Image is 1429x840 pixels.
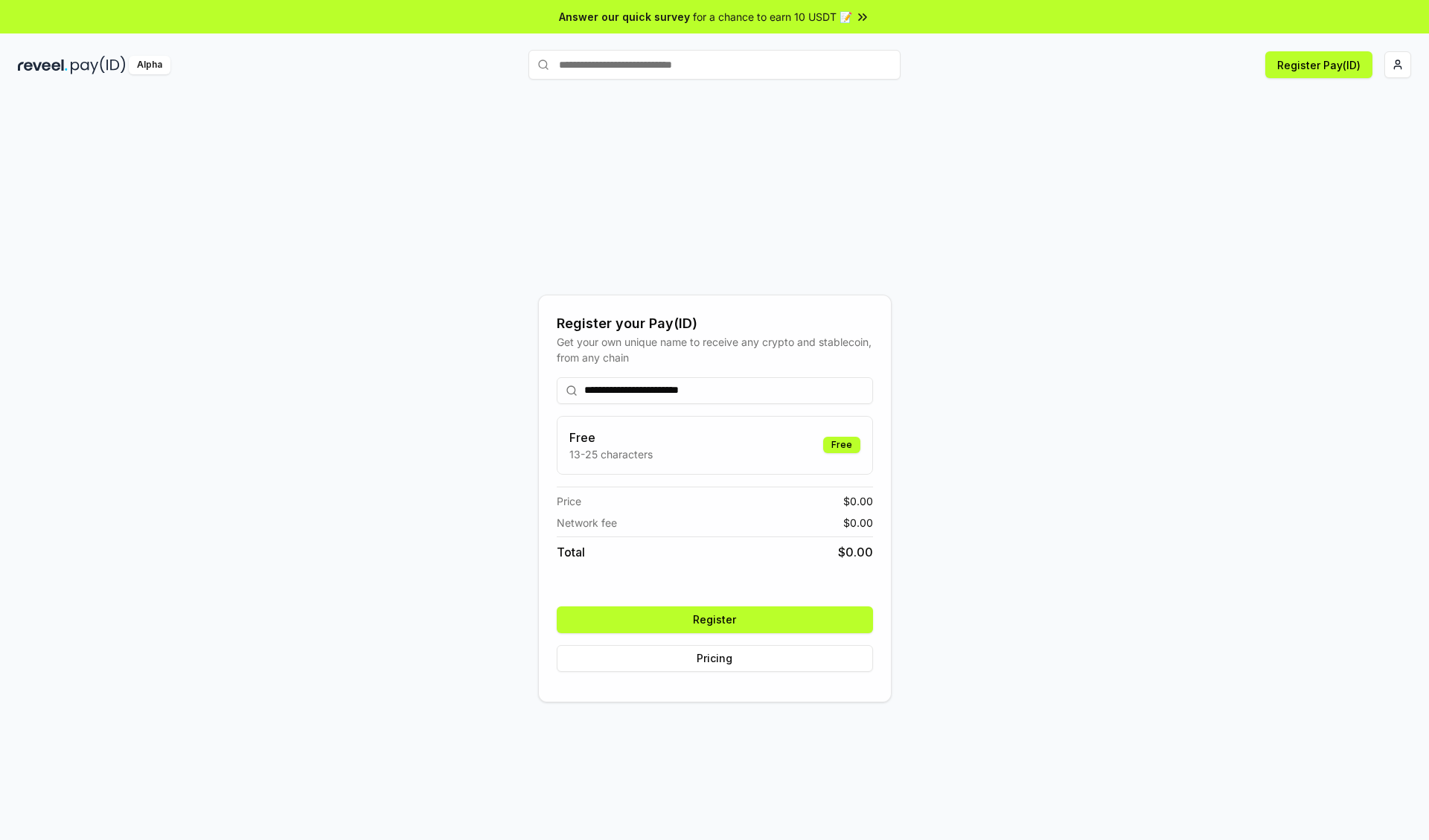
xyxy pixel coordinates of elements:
[557,493,581,509] span: Price
[838,543,873,561] span: $ 0.00
[18,56,68,74] img: reveel_dark
[1265,51,1372,78] button: Register Pay(ID)
[823,437,860,453] div: Free
[557,313,873,334] div: Register your Pay(ID)
[129,56,170,74] div: Alpha
[843,515,873,530] span: $ 0.00
[557,606,873,633] button: Register
[557,334,873,365] div: Get your own unique name to receive any crypto and stablecoin, from any chain
[71,56,126,74] img: pay_id
[569,446,653,462] p: 13-25 characters
[559,9,690,25] span: Answer our quick survey
[569,429,653,446] h3: Free
[557,515,617,530] span: Network fee
[843,493,873,509] span: $ 0.00
[557,645,873,672] button: Pricing
[557,543,585,561] span: Total
[693,9,852,25] span: for a chance to earn 10 USDT 📝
